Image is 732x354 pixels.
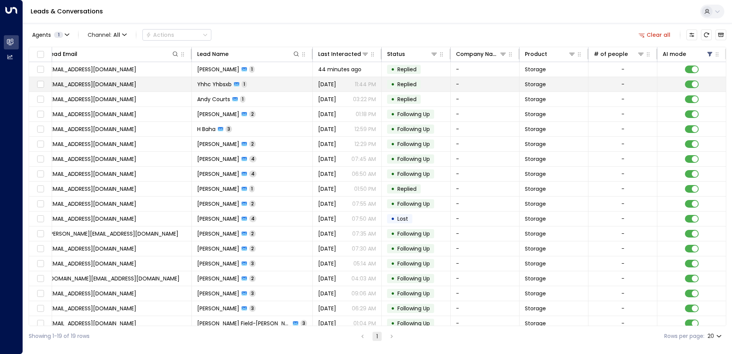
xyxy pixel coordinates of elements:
[451,271,520,286] td: -
[197,49,300,59] div: Lead Name
[397,170,430,178] span: Following Up
[318,125,336,133] span: Yesterday
[29,29,72,40] button: Agents1
[36,65,45,74] span: Toggle select row
[387,49,438,59] div: Status
[48,95,136,103] span: andyc786@hotmail.com
[391,152,395,166] div: •
[391,197,395,210] div: •
[48,260,136,267] span: raqibhussain123@hotmail.co.uk
[621,155,624,163] div: -
[594,49,645,59] div: # of people
[621,125,624,133] div: -
[397,320,430,327] span: Following Up
[451,92,520,107] td: -
[48,140,136,148] span: m.fisher70@outlook.com
[36,304,45,313] span: Toggle select row
[36,95,45,104] span: Toggle select row
[391,108,395,121] div: •
[391,272,395,285] div: •
[525,125,546,133] span: Storage
[663,49,686,59] div: AI mode
[391,287,395,300] div: •
[621,290,624,297] div: -
[48,110,136,118] span: juliannamariee7@gmail.com
[525,49,576,59] div: Product
[36,274,45,284] span: Toggle select row
[318,49,369,59] div: Last Interacted
[48,275,180,282] span: Joannegilbert.la@gmail.com
[249,141,256,147] span: 2
[48,185,136,193] span: creeks.pretext-0l@icloud.com
[525,200,546,208] span: Storage
[397,215,408,223] span: Lost
[197,260,239,267] span: Raqib Hussain
[318,215,336,223] span: Sep 01, 2025
[525,275,546,282] span: Storage
[451,286,520,301] td: -
[249,170,257,177] span: 4
[358,331,397,341] nav: pagination navigation
[242,81,247,87] span: 1
[29,332,90,340] div: Showing 1-19 of 19 rows
[318,110,336,118] span: Yesterday
[525,260,546,267] span: Storage
[397,290,430,297] span: Following Up
[451,152,520,166] td: -
[249,245,256,252] span: 2
[36,184,45,194] span: Toggle select row
[197,170,239,178] span: Ed Considine
[525,185,546,193] span: Storage
[621,275,624,282] div: -
[146,31,174,38] div: Actions
[353,260,376,267] p: 05:14 AM
[142,29,211,41] button: Actions
[525,95,546,103] span: Storage
[451,122,520,136] td: -
[249,260,256,267] span: 3
[249,230,256,237] span: 2
[36,199,45,209] span: Toggle select row
[197,140,239,148] span: Milan Fisher
[391,317,395,330] div: •
[48,80,136,88] span: ugxj@hotmail.com
[451,256,520,271] td: -
[352,230,376,238] p: 07:35 AM
[36,125,45,134] span: Toggle select row
[301,320,307,326] span: 3
[716,29,726,40] button: Archived Leads
[85,29,130,40] span: Channel:
[621,230,624,238] div: -
[48,215,136,223] span: mariamimdad@gmail.com
[451,62,520,77] td: -
[525,49,547,59] div: Product
[353,320,376,327] p: 01:04 PM
[397,230,430,238] span: Following Up
[373,332,382,341] button: page 1
[525,230,546,238] span: Storage
[663,49,714,59] div: AI mode
[197,230,239,238] span: Jon Lord
[48,49,77,59] div: Lead Email
[525,320,546,327] span: Storage
[249,156,257,162] span: 4
[391,182,395,195] div: •
[318,80,336,88] span: Yesterday
[197,49,229,59] div: Lead Name
[318,155,336,163] span: Yesterday
[391,302,395,315] div: •
[351,275,376,282] p: 04:03 AM
[197,155,239,163] span: Shikha Rai
[36,110,45,119] span: Toggle select row
[525,80,546,88] span: Storage
[113,32,120,38] span: All
[397,245,430,252] span: Following Up
[456,49,507,59] div: Company Name
[621,185,624,193] div: -
[636,29,674,40] button: Clear all
[397,185,417,193] span: Replied
[48,125,136,133] span: waft-beak3n@icloud.com
[197,125,216,133] span: H Baha
[36,80,45,89] span: Toggle select row
[318,140,336,148] span: Yesterday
